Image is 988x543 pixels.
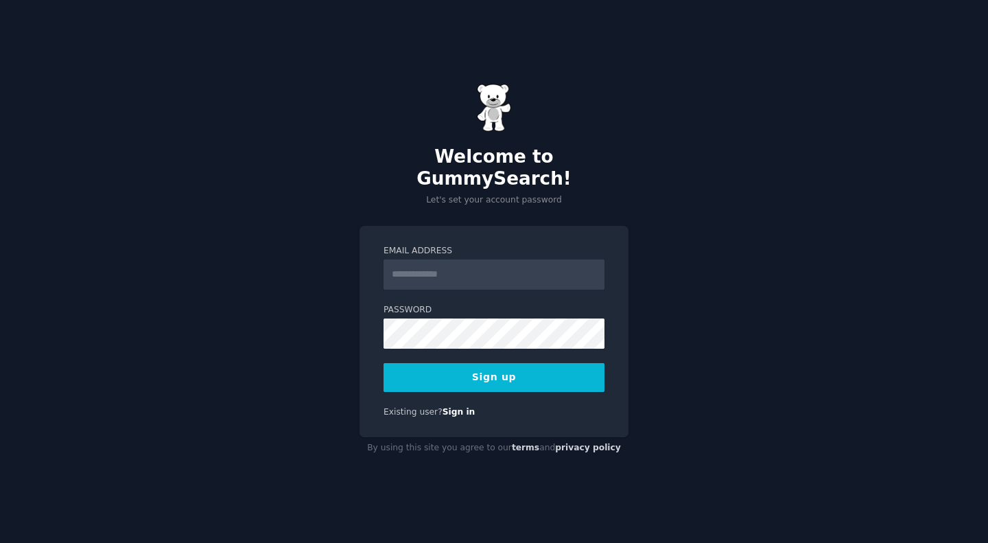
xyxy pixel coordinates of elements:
img: Gummy Bear [477,84,511,132]
div: By using this site you agree to our and [360,437,628,459]
label: Password [384,304,604,316]
h2: Welcome to GummySearch! [360,146,628,189]
span: Existing user? [384,407,443,417]
a: terms [512,443,539,452]
a: Sign in [443,407,475,417]
p: Let's set your account password [360,194,628,207]
button: Sign up [384,363,604,392]
label: Email Address [384,245,604,257]
a: privacy policy [555,443,621,452]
